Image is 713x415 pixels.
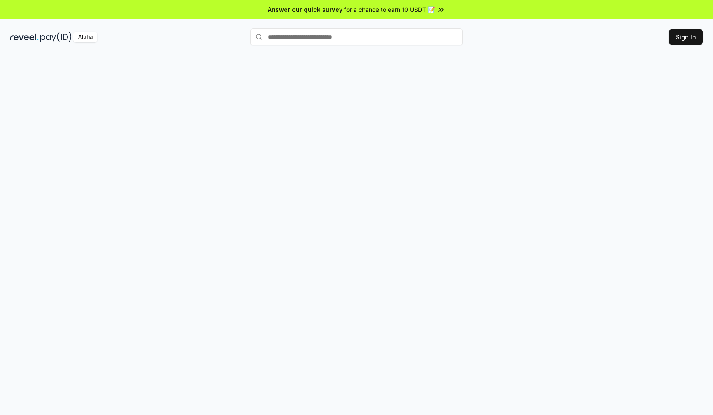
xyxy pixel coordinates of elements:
[73,32,97,42] div: Alpha
[268,5,342,14] span: Answer our quick survey
[40,32,72,42] img: pay_id
[669,29,703,45] button: Sign In
[344,5,435,14] span: for a chance to earn 10 USDT 📝
[10,32,39,42] img: reveel_dark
